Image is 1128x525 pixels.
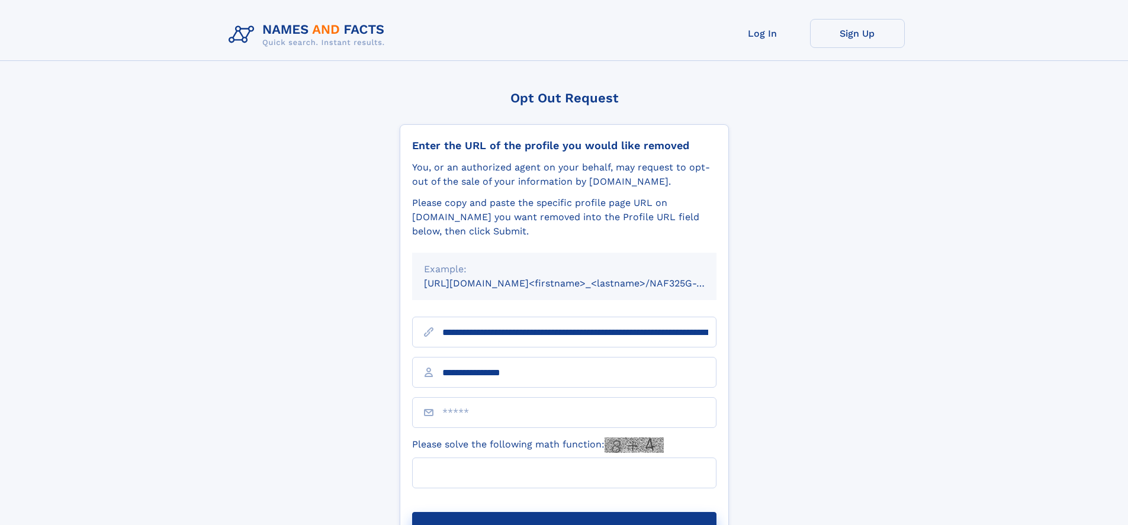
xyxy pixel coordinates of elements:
div: You, or an authorized agent on your behalf, may request to opt-out of the sale of your informatio... [412,160,716,189]
a: Log In [715,19,810,48]
div: Example: [424,262,705,276]
img: Logo Names and Facts [224,19,394,51]
label: Please solve the following math function: [412,437,664,453]
small: [URL][DOMAIN_NAME]<firstname>_<lastname>/NAF325G-xxxxxxxx [424,278,739,289]
div: Opt Out Request [400,91,729,105]
div: Please copy and paste the specific profile page URL on [DOMAIN_NAME] you want removed into the Pr... [412,196,716,239]
a: Sign Up [810,19,905,48]
div: Enter the URL of the profile you would like removed [412,139,716,152]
